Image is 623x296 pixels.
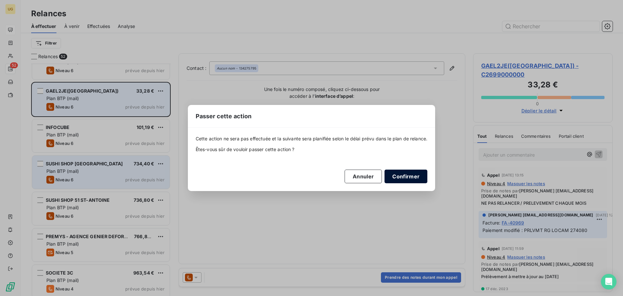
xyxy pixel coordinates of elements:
span: Passer cette action [196,112,252,121]
button: Annuler [345,170,382,183]
div: Open Intercom Messenger [601,274,617,290]
button: Confirmer [385,170,427,183]
span: Êtes-vous sûr de vouloir passer cette action ? [196,146,428,153]
span: Cette action ne sera pas effectuée et la suivante sera planifiée selon le délai prévu dans le pla... [196,135,428,142]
